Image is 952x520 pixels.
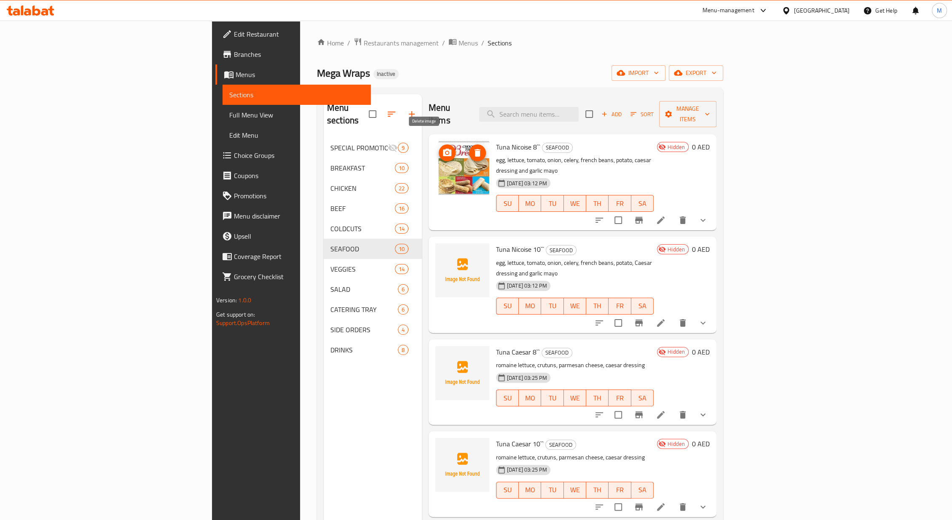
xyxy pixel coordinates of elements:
[504,374,550,382] span: [DATE] 03:25 PM
[442,38,445,48] li: /
[609,298,631,315] button: FR
[398,346,408,354] span: 8
[395,225,408,233] span: 14
[541,482,563,499] button: TU
[216,317,270,328] a: Support.OpsPlatform
[395,164,408,172] span: 10
[564,482,586,499] button: WE
[703,5,754,16] div: Menu-management
[564,298,586,315] button: WE
[234,272,364,282] span: Grocery Checklist
[609,195,631,212] button: FR
[398,144,408,152] span: 9
[656,318,666,328] a: Edit menu item
[324,158,422,178] div: BREAKFAST10
[373,70,399,77] span: Inactive
[504,282,550,290] span: [DATE] 03:12 PM
[330,163,395,173] span: BREAKFAST
[234,191,364,201] span: Promotions
[656,215,666,225] a: Edit menu item
[330,203,395,213] div: BEEF
[496,360,654,371] p: romaine lettuce, crutuns, parmesan cheese, caesar dressing
[590,300,605,312] span: TH
[564,195,586,212] button: WE
[402,104,422,124] button: Add section
[664,143,688,151] span: Hidden
[589,210,609,230] button: sort-choices
[698,215,708,225] svg: Show Choices
[439,144,456,161] button: upload picture
[330,325,398,335] div: SIDE ORDERS
[496,346,540,358] span: Tuna Caesar 8``
[612,392,628,404] span: FR
[330,264,395,274] span: VEGGIES
[664,440,688,448] span: Hidden
[500,197,515,210] span: SU
[630,109,654,119] span: Sort
[481,38,484,48] li: /
[673,405,693,425] button: delete
[522,392,538,404] span: MO
[692,141,710,153] h6: 0 AED
[628,108,656,121] button: Sort
[635,300,650,312] span: SA
[541,389,563,406] button: TU
[666,104,710,125] span: Manage items
[330,284,398,294] span: SALAD
[542,348,572,358] div: SEAFOOD
[664,348,688,356] span: Hidden
[673,497,693,517] button: delete
[631,298,654,315] button: SA
[635,392,650,404] span: SA
[330,143,388,153] span: SPECIAL PROMOTION
[580,105,598,123] span: Select section
[435,438,489,492] img: Tuna Caesar 10``
[354,37,439,48] a: Restaurants management
[567,197,583,210] span: WE
[698,318,708,328] svg: Show Choices
[330,224,395,234] span: COLDCUTS
[395,184,408,192] span: 22
[234,49,364,59] span: Branches
[618,68,659,78] span: import
[496,258,654,279] p: egg, lettuce, tomato, onion, celery, french beans, potato, Caesar dressing and garlic mayo
[381,104,402,124] span: Sort sections
[324,134,422,363] nav: Menu sections
[215,44,371,64] a: Branches
[364,38,439,48] span: Restaurants management
[631,195,654,212] button: SA
[586,482,609,499] button: TH
[324,239,422,259] div: SEAFOOD10
[611,65,665,81] button: import
[609,389,631,406] button: FR
[216,295,237,306] span: Version:
[330,183,395,193] span: CHICKEN
[692,438,710,450] h6: 0 AED
[519,195,541,212] button: MO
[236,69,364,80] span: Menus
[598,108,625,121] span: Add item
[631,389,654,406] button: SA
[609,406,627,424] span: Select to update
[590,484,605,496] span: TH
[669,65,723,81] button: export
[519,298,541,315] button: MO
[586,298,609,315] button: TH
[398,326,408,334] span: 4
[542,143,573,153] div: SEAFOOD
[629,210,649,230] button: Branch-specific-item
[673,313,693,333] button: delete
[635,197,650,210] span: SA
[496,155,654,176] p: egg, lettuce, tomato, onion, celery, french beans, potato, caesar dressing and garlic mayo
[567,300,583,312] span: WE
[693,210,713,230] button: show more
[693,497,713,517] button: show more
[589,313,609,333] button: sort-choices
[600,109,623,119] span: Add
[609,314,627,332] span: Select to update
[395,203,408,213] div: items
[429,101,469,127] h2: Menu items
